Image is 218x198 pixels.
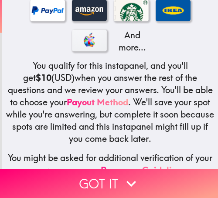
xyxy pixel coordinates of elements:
[6,60,215,145] h5: You qualify for this instapanel, and you'll get (USD) when you answer the rest of the questions a...
[6,152,215,176] h5: You might be asked for additional verification of your answers - see our .
[114,29,149,54] p: And more...
[36,72,51,83] b: $10
[67,97,128,107] a: Payout Method
[101,164,186,175] a: Response Guidelines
